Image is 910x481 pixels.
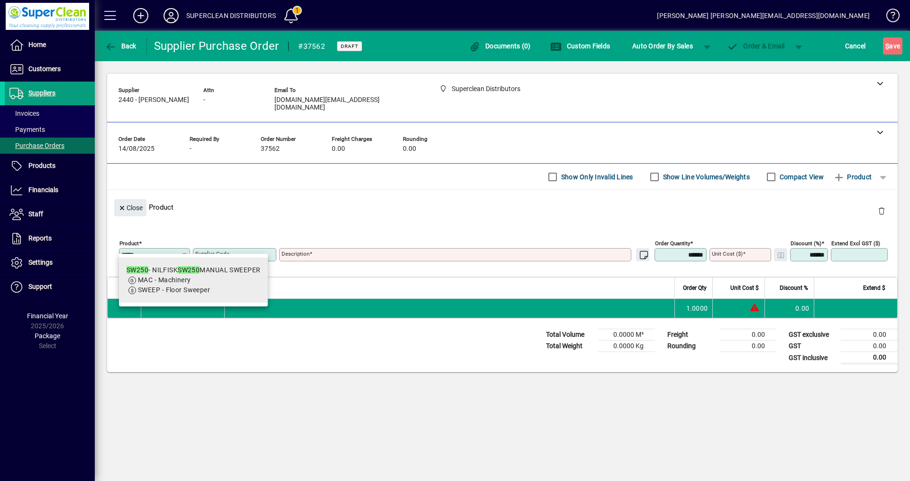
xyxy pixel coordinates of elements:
[28,283,52,290] span: Support
[778,172,824,182] label: Compact View
[885,38,900,54] span: ave
[9,142,64,149] span: Purchase Orders
[541,341,598,352] td: Total Weight
[274,96,417,111] span: [DOMAIN_NAME][EMAIL_ADDRESS][DOMAIN_NAME]
[5,275,95,299] a: Support
[118,145,155,153] span: 14/08/2025
[118,96,189,104] span: 2440 - [PERSON_NAME]
[27,312,68,320] span: Financial Year
[5,227,95,250] a: Reports
[186,8,276,23] div: SUPERCLEAN DISTRIBUTORS
[28,162,55,169] span: Products
[5,203,95,226] a: Staff
[28,259,53,266] span: Settings
[127,266,148,274] em: SW250
[541,329,598,341] td: Total Volume
[784,341,841,352] td: GST
[190,145,191,153] span: -
[791,240,821,247] mat-label: Discount (%)
[9,126,45,133] span: Payments
[722,37,790,55] button: Order & Email
[719,329,776,341] td: 0.00
[203,96,205,104] span: -
[178,266,200,274] em: SW250
[663,341,719,352] td: Rounding
[841,341,898,352] td: 0.00
[663,329,719,341] td: Freight
[5,57,95,81] a: Customers
[598,341,655,352] td: 0.0000 Kg
[5,251,95,275] a: Settings
[657,8,870,23] div: [PERSON_NAME] [PERSON_NAME][EMAIL_ADDRESS][DOMAIN_NAME]
[469,42,531,50] span: Documents (0)
[674,299,712,318] td: 1.0000
[107,190,898,224] div: Product
[885,42,889,50] span: S
[5,33,95,57] a: Home
[5,105,95,121] a: Invoices
[784,352,841,364] td: GST inclusive
[655,240,690,247] mat-label: Order Quantity
[195,250,229,257] mat-label: Supplier Code
[5,178,95,202] a: Financials
[661,172,750,182] label: Show Line Volumes/Weights
[598,329,655,341] td: 0.0000 M³
[28,186,58,194] span: Financials
[102,37,139,55] button: Back
[870,206,893,215] app-page-header-button: Delete
[35,332,60,340] span: Package
[154,38,279,54] div: Supplier Purchase Order
[28,210,43,218] span: Staff
[28,41,46,48] span: Home
[95,37,147,55] app-page-header-button: Back
[831,240,880,247] mat-label: Extend excl GST ($)
[341,43,358,49] span: Draft
[119,258,268,303] mat-option: SW250 - NILFISK SW250 MANUAL SWEEPER
[780,283,808,293] span: Discount %
[138,286,210,294] span: SWEEP - Floor Sweeper
[559,172,633,182] label: Show Only Invalid Lines
[764,299,814,318] td: 0.00
[845,38,866,54] span: Cancel
[628,37,698,55] button: Auto Order By Sales
[138,276,191,284] span: MAC - Machinery
[28,89,55,97] span: Suppliers
[727,42,785,50] span: Order & Email
[5,138,95,154] a: Purchase Orders
[118,200,143,216] span: Close
[883,37,902,55] button: Save
[712,250,743,257] mat-label: Unit Cost ($)
[841,352,898,364] td: 0.00
[467,37,533,55] button: Documents (0)
[112,203,149,212] app-page-header-button: Close
[9,110,39,117] span: Invoices
[5,154,95,178] a: Products
[719,341,776,352] td: 0.00
[5,121,95,138] a: Payments
[127,265,260,275] div: - NILFISK MANUAL SWEEPER
[403,145,416,153] span: 0.00
[332,145,345,153] span: 0.00
[282,250,309,257] mat-label: Description
[863,283,885,293] span: Extend $
[114,199,146,216] button: Close
[28,65,61,73] span: Customers
[261,145,280,153] span: 37562
[28,234,52,242] span: Reports
[730,283,759,293] span: Unit Cost $
[550,42,610,50] span: Custom Fields
[879,2,898,33] a: Knowledge Base
[119,240,139,247] mat-label: Product
[870,199,893,222] button: Delete
[105,42,136,50] span: Back
[683,283,707,293] span: Order Qty
[548,37,612,55] button: Custom Fields
[784,329,841,341] td: GST exclusive
[843,37,868,55] button: Cancel
[841,329,898,341] td: 0.00
[298,39,325,54] div: #37562
[632,38,693,54] span: Auto Order By Sales
[156,7,186,24] button: Profile
[126,7,156,24] button: Add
